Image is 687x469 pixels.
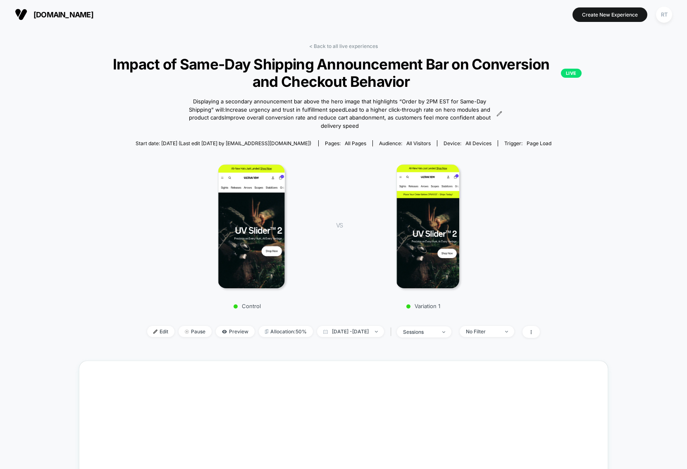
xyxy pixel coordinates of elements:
[336,222,343,229] span: VS
[437,140,498,146] span: Device:
[656,7,672,23] div: RT
[325,140,366,146] div: Pages:
[175,303,320,309] p: Control
[185,98,494,130] span: Displaying a secondary announcement bar above the hero image that highlights “Order by 2PM EST fo...
[379,140,431,146] div: Audience:
[403,329,436,335] div: sessions
[317,326,384,337] span: [DATE] - [DATE]
[218,164,285,288] img: Control main
[351,303,496,309] p: Variation 1
[504,140,551,146] div: Trigger:
[185,330,189,334] img: end
[12,8,96,21] button: [DOMAIN_NAME]
[265,329,268,334] img: rebalance
[33,10,93,19] span: [DOMAIN_NAME]
[572,7,647,22] button: Create New Experience
[561,69,582,78] p: LIVE
[259,326,313,337] span: Allocation: 50%
[406,140,431,146] span: All Visitors
[15,8,27,21] img: Visually logo
[323,330,328,334] img: calendar
[465,140,491,146] span: all devices
[179,326,212,337] span: Pause
[442,331,445,333] img: end
[147,326,174,337] span: Edit
[345,140,366,146] span: all pages
[396,164,459,288] img: Variation 1 main
[105,55,582,90] span: Impact of Same-Day Shipping Announcement Bar on Conversion and Checkout Behavior
[136,140,311,146] span: Start date: [DATE] (Last edit [DATE] by [EMAIL_ADDRESS][DOMAIN_NAME])
[505,331,508,333] img: end
[153,330,157,334] img: edit
[309,43,378,49] a: < Back to all live experiences
[527,140,551,146] span: Page Load
[388,326,397,338] span: |
[375,331,378,333] img: end
[216,326,255,337] span: Preview
[466,328,499,335] div: No Filter
[654,6,675,23] button: RT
